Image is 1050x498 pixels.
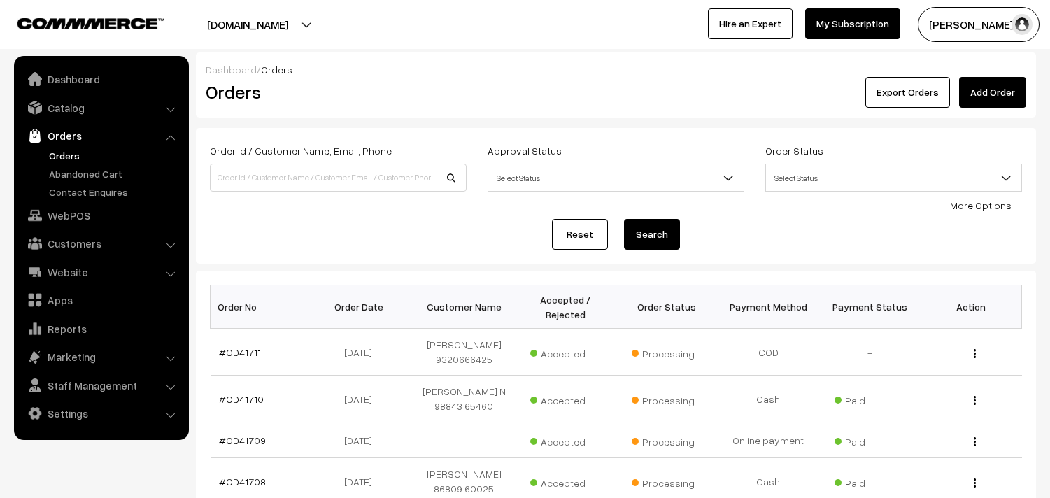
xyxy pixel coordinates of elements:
span: Processing [632,343,702,361]
a: Dashboard [206,64,257,76]
th: Payment Status [819,285,921,329]
img: user [1012,14,1033,35]
th: Order Date [312,285,413,329]
button: [PERSON_NAME] s… [918,7,1040,42]
th: Customer Name [413,285,515,329]
td: [DATE] [312,422,413,458]
a: COMMMERCE [17,14,140,31]
a: Orders [45,148,184,163]
a: Settings [17,401,184,426]
a: Orders [17,123,184,148]
a: Staff Management [17,373,184,398]
a: Add Order [959,77,1026,108]
a: Hire an Expert [708,8,793,39]
th: Payment Method [718,285,819,329]
td: COD [718,329,819,376]
span: Paid [835,472,904,490]
td: [DATE] [312,329,413,376]
td: [DATE] [312,376,413,422]
a: More Options [950,199,1012,211]
td: [PERSON_NAME] 9320666425 [413,329,515,376]
th: Accepted / Rejected [515,285,616,329]
a: Contact Enquires [45,185,184,199]
a: Reset [552,219,608,250]
span: Processing [632,431,702,449]
a: WebPOS [17,203,184,228]
a: My Subscription [805,8,900,39]
a: #OD41710 [219,393,264,405]
span: Processing [632,472,702,490]
label: Approval Status [488,143,562,158]
a: Website [17,259,184,285]
img: Menu [974,478,976,488]
th: Order Status [616,285,718,329]
span: Accepted [530,343,600,361]
label: Order Status [765,143,823,158]
td: Cash [718,376,819,422]
h2: Orders [206,81,465,103]
a: Abandoned Cart [45,166,184,181]
span: Paid [835,431,904,449]
input: Order Id / Customer Name / Customer Email / Customer Phone [210,164,467,192]
a: Dashboard [17,66,184,92]
a: Catalog [17,95,184,120]
span: Select Status [766,166,1021,190]
td: Online payment [718,422,819,458]
a: #OD41711 [219,346,261,358]
a: Apps [17,287,184,313]
a: #OD41708 [219,476,266,488]
img: Menu [974,396,976,405]
label: Order Id / Customer Name, Email, Phone [210,143,392,158]
td: - [819,329,921,376]
span: Orders [261,64,292,76]
a: #OD41709 [219,434,266,446]
span: Select Status [765,164,1022,192]
a: Customers [17,231,184,256]
a: Marketing [17,344,184,369]
td: [PERSON_NAME] N 98843 65460 [413,376,515,422]
img: Menu [974,349,976,358]
img: Menu [974,437,976,446]
button: Export Orders [865,77,950,108]
button: Search [624,219,680,250]
button: [DOMAIN_NAME] [158,7,337,42]
a: Reports [17,316,184,341]
div: / [206,62,1026,77]
span: Select Status [488,166,744,190]
span: Select Status [488,164,744,192]
span: Paid [835,390,904,408]
th: Order No [211,285,312,329]
img: COMMMERCE [17,18,164,29]
span: Accepted [530,472,600,490]
th: Action [921,285,1022,329]
span: Accepted [530,390,600,408]
span: Processing [632,390,702,408]
span: Accepted [530,431,600,449]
